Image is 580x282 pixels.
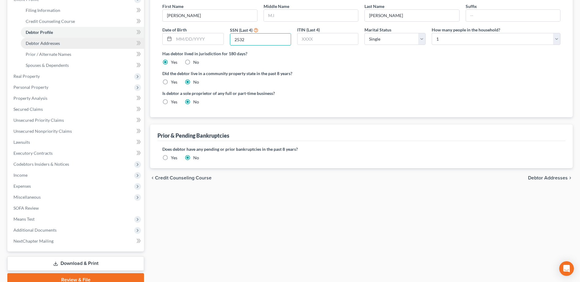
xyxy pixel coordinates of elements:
a: Unsecured Nonpriority Claims [9,126,144,137]
span: Personal Property [13,85,48,90]
a: Filing Information [21,5,144,16]
label: First Name [162,3,183,9]
a: Unsecured Priority Claims [9,115,144,126]
span: Real Property [13,74,40,79]
span: Unsecured Priority Claims [13,117,64,123]
label: Suffix [466,3,477,9]
span: Credit Counseling Course [26,19,75,24]
span: Property Analysis [13,96,47,101]
a: Executory Contracts [9,148,144,159]
span: Expenses [13,183,31,189]
input: -- [365,10,459,21]
span: Codebtors Insiders & Notices [13,161,69,167]
span: Secured Claims [13,107,43,112]
input: MM/DD/YYYY [174,33,223,45]
span: Spouses & Dependents [26,63,69,68]
label: Date of Birth [162,27,187,33]
a: Spouses & Dependents [21,60,144,71]
a: Property Analysis [9,93,144,104]
div: Open Intercom Messenger [559,261,574,276]
input: M.I [264,10,358,21]
span: Miscellaneous [13,194,41,200]
label: Has debtor lived in jurisdiction for 180 days? [162,50,560,57]
a: Debtor Addresses [21,38,144,49]
div: Prior & Pending Bankruptcies [157,132,229,139]
label: Last Name [364,3,384,9]
label: Yes [171,99,177,105]
span: Prior / Alternate Names [26,52,71,57]
label: SSN (Last 4) [230,27,253,33]
span: Additional Documents [13,227,57,233]
span: Lawsuits [13,139,30,145]
label: Middle Name [264,3,289,9]
a: NextChapter Mailing [9,236,144,247]
input: XXXX [297,33,358,45]
a: Credit Counseling Course [21,16,144,27]
a: Secured Claims [9,104,144,115]
i: chevron_right [568,175,573,180]
a: Download & Print [7,256,144,271]
label: Yes [171,59,177,65]
span: SOFA Review [13,205,39,211]
input: -- [466,10,560,21]
span: Credit Counseling Course [155,175,212,180]
label: No [193,79,199,85]
label: No [193,99,199,105]
label: How many people in the household? [432,27,500,33]
span: Debtor Profile [26,30,53,35]
span: NextChapter Mailing [13,238,54,244]
a: Debtor Profile [21,27,144,38]
button: Debtor Addresses chevron_right [528,175,573,180]
label: Yes [171,79,177,85]
label: ITIN (Last 4) [297,27,320,33]
input: XXXX [230,34,291,45]
label: No [193,155,199,161]
span: Executory Contracts [13,150,53,156]
label: Did the debtor live in a community property state in the past 8 years? [162,70,560,77]
input: -- [163,10,257,21]
button: chevron_left Credit Counseling Course [150,175,212,180]
i: chevron_left [150,175,155,180]
label: No [193,59,199,65]
a: Prior / Alternate Names [21,49,144,60]
span: Means Test [13,216,35,222]
span: Income [13,172,28,178]
span: Filing Information [26,8,60,13]
span: Debtor Addresses [26,41,60,46]
label: Marital Status [364,27,391,33]
label: Does debtor have any pending or prior bankruptcies in the past 8 years? [162,146,560,152]
label: Is debtor a sole proprietor of any full or part-time business? [162,90,358,96]
span: Unsecured Nonpriority Claims [13,128,72,134]
a: Lawsuits [9,137,144,148]
span: Debtor Addresses [528,175,568,180]
a: SOFA Review [9,203,144,214]
label: Yes [171,155,177,161]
